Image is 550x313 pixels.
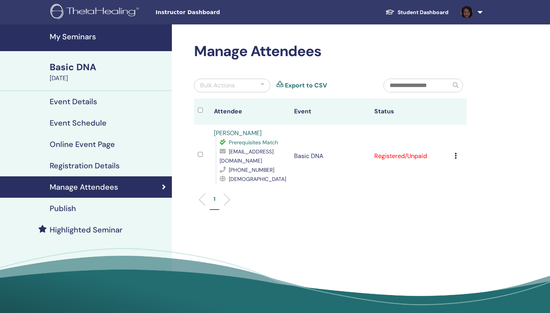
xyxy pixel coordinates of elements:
a: Export to CSV [285,81,327,90]
span: Prerequisites Match [229,139,278,146]
span: [DEMOGRAPHIC_DATA] [229,176,286,182]
h4: Publish [50,204,76,213]
p: 1 [214,195,215,203]
td: Basic DNA [290,125,370,187]
img: graduation-cap-white.svg [385,9,395,15]
span: Instructor Dashboard [155,8,270,16]
h4: Online Event Page [50,140,115,149]
a: Student Dashboard [379,5,455,19]
a: [PERSON_NAME] [214,129,262,137]
h4: My Seminars [50,32,167,41]
th: Event [290,98,370,125]
h4: Event Schedule [50,118,107,127]
h4: Highlighted Seminar [50,225,123,234]
img: default.jpg [461,6,473,18]
div: Bulk Actions [200,81,235,90]
img: logo.png [50,4,142,21]
h2: Manage Attendees [194,43,467,60]
div: Basic DNA [50,61,167,74]
h4: Manage Attendees [50,182,118,192]
a: Basic DNA[DATE] [45,61,172,83]
h4: Event Details [50,97,97,106]
h4: Registration Details [50,161,120,170]
span: [EMAIL_ADDRESS][DOMAIN_NAME] [220,148,273,164]
th: Status [370,98,451,125]
th: Attendee [210,98,290,125]
span: [PHONE_NUMBER] [229,166,274,173]
div: [DATE] [50,74,167,83]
